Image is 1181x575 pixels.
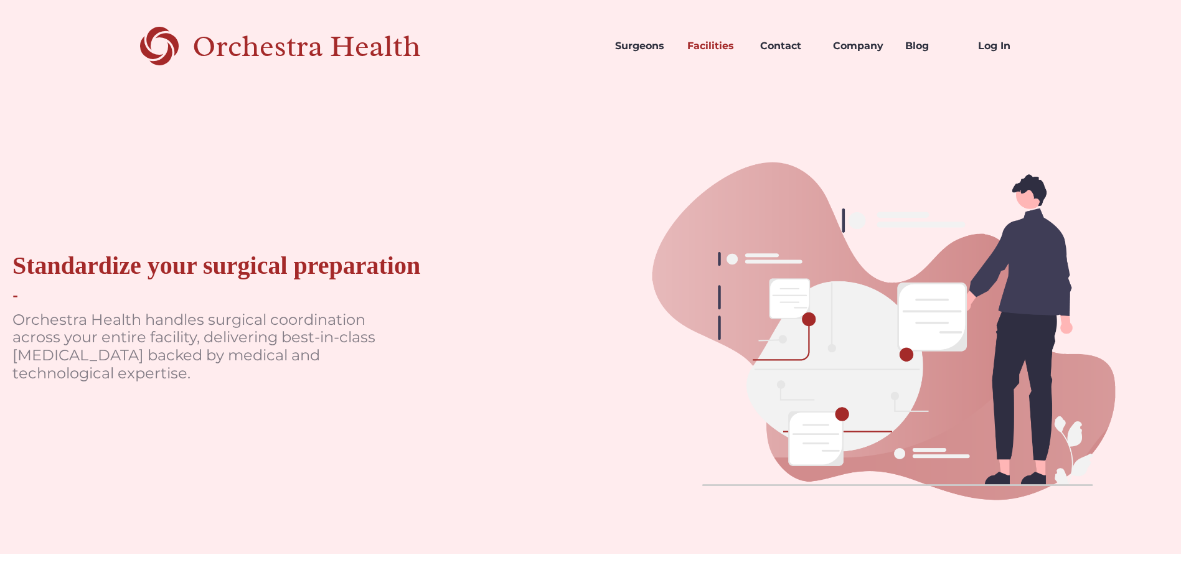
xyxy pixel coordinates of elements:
a: Blog [895,25,968,67]
a: Log In [968,25,1041,67]
a: Company [823,25,896,67]
div: Standardize your surgical preparation [12,251,420,281]
p: Orchestra Health handles surgical coordination across your entire facility, delivering best-in-cl... [12,311,386,383]
div: - [12,287,18,305]
a: Facilities [677,25,750,67]
a: home [140,25,464,67]
div: Orchestra Health [192,34,464,59]
a: Surgeons [605,25,678,67]
a: Contact [750,25,823,67]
